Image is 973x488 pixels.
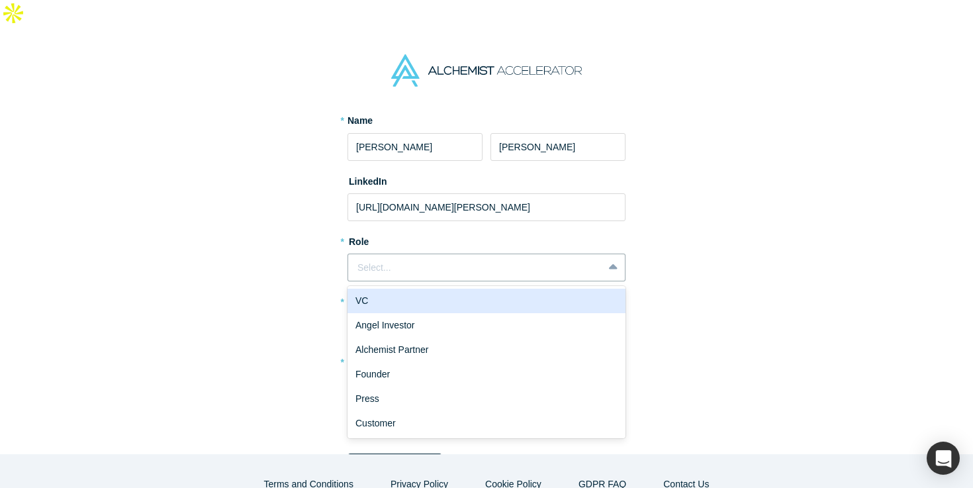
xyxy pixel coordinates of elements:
button: Express Interest [347,454,442,477]
input: First Name [347,133,483,161]
div: Founder [347,362,625,387]
input: Last Name [490,133,625,161]
div: Angel Investor [347,313,625,338]
div: Press [347,387,625,411]
label: LinkedIn [347,170,387,189]
div: Customer [347,411,625,436]
div: VC [347,289,625,313]
div: Alchemist Partner [347,338,625,362]
label: Name [347,114,373,128]
label: Role [347,230,625,249]
img: Alchemist Accelerator Logo [391,54,582,87]
div: Select... [357,261,594,275]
